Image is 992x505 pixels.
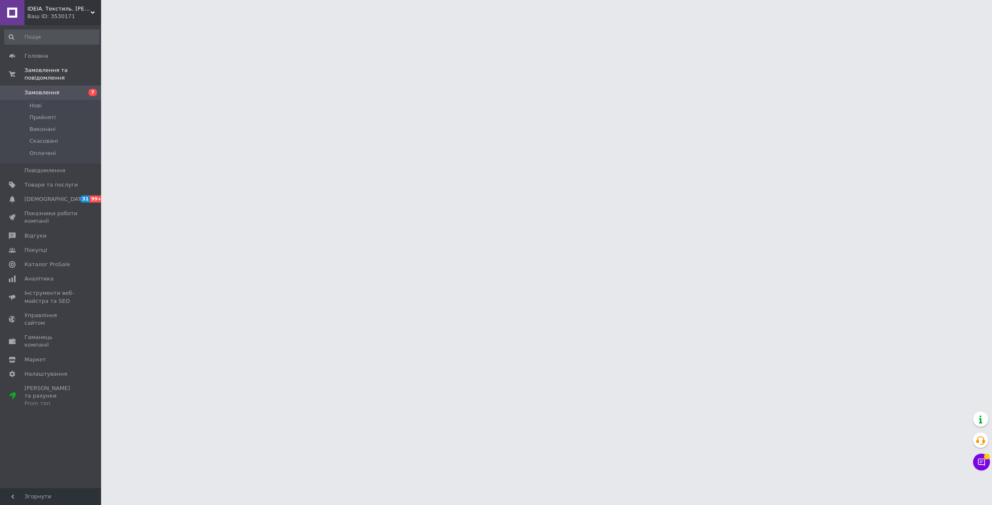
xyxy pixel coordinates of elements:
span: Аналітика [24,275,53,283]
span: Повідомлення [24,167,65,174]
span: Маркет [24,356,46,363]
div: Prom топ [24,400,78,407]
span: Замовлення [24,89,59,96]
span: Нові [29,102,42,110]
span: Відгуки [24,232,46,240]
span: Оплачені [29,150,56,157]
span: Показники роботи компанії [24,210,78,225]
span: Налаштування [24,370,67,378]
span: Головна [24,52,48,60]
span: Виконані [29,126,56,133]
span: 31 [80,195,90,203]
span: [DEMOGRAPHIC_DATA] [24,195,87,203]
span: [PERSON_NAME] та рахунки [24,385,78,408]
input: Пошук [4,29,99,45]
span: Каталог ProSale [24,261,70,268]
span: IDEIA. Текстиль. Шеврони. [27,5,91,13]
span: Управління сайтом [24,312,78,327]
div: Ваш ID: 3530171 [27,13,101,20]
span: Товари та послуги [24,181,78,189]
button: Чат з покупцем [973,454,990,470]
span: Прийняті [29,114,56,121]
span: 7 [88,89,97,96]
span: 99+ [90,195,104,203]
span: Замовлення та повідомлення [24,67,101,82]
span: Покупці [24,246,47,254]
span: Скасовані [29,137,58,145]
span: Гаманець компанії [24,334,78,349]
span: Інструменти веб-майстра та SEO [24,289,78,305]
